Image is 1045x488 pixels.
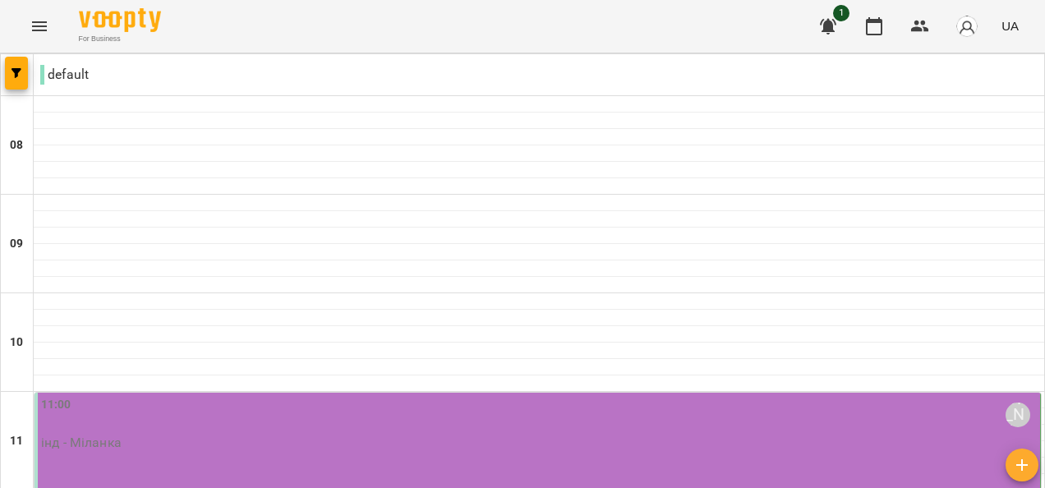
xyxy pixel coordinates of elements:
[833,5,849,21] span: 1
[1006,403,1030,427] div: Хадіжа Зейналова
[1001,17,1019,35] span: UA
[79,34,161,44] span: For Business
[10,235,23,253] h6: 09
[10,432,23,450] h6: 11
[955,15,978,38] img: avatar_s.png
[41,396,71,414] label: 11:00
[10,136,23,154] h6: 08
[79,8,161,32] img: Voopty Logo
[1006,449,1038,481] button: Створити урок
[41,435,122,449] p: інд - Міланка
[10,334,23,352] h6: 10
[20,7,59,46] button: Menu
[995,11,1025,41] button: UA
[40,65,89,85] p: default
